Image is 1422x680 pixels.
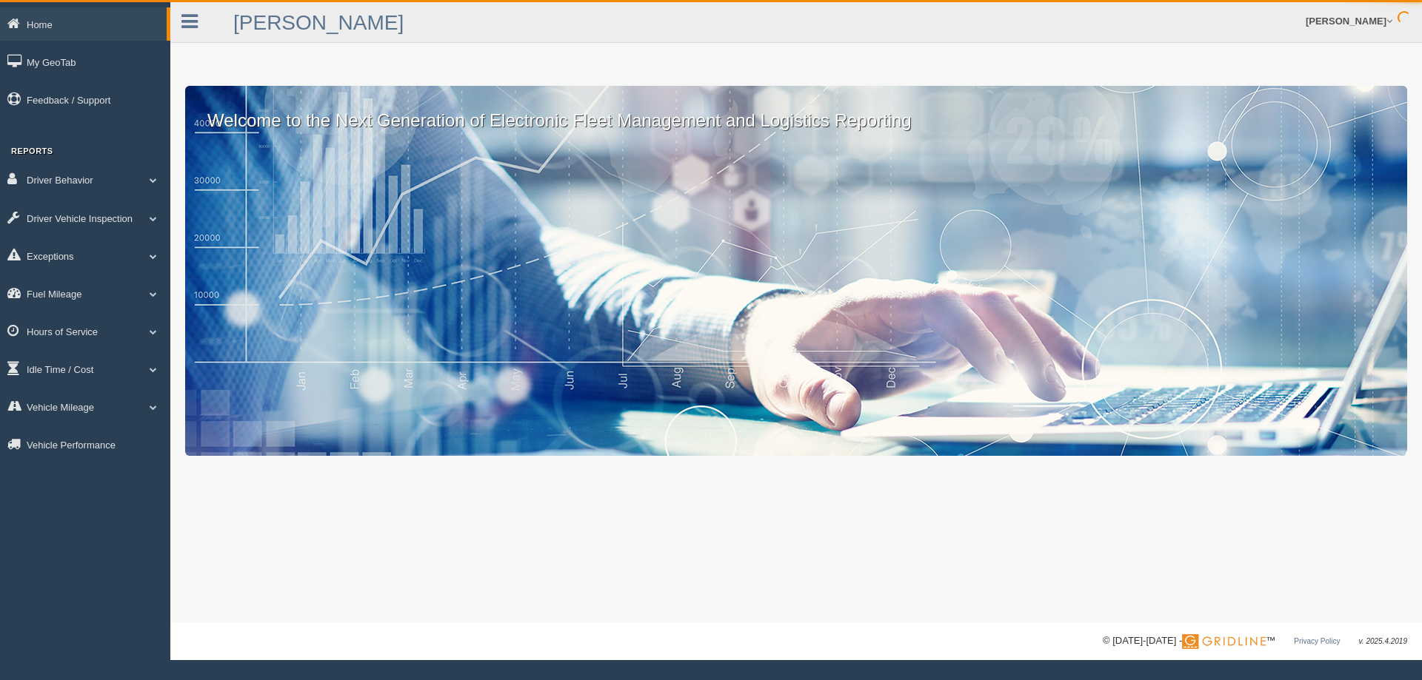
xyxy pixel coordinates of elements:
a: [PERSON_NAME] [233,11,404,34]
p: Welcome to the Next Generation of Electronic Fleet Management and Logistics Reporting [185,86,1407,133]
span: v. 2025.4.2019 [1359,637,1407,645]
a: Privacy Policy [1294,637,1340,645]
div: © [DATE]-[DATE] - ™ [1103,633,1407,649]
img: Gridline [1182,634,1266,649]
